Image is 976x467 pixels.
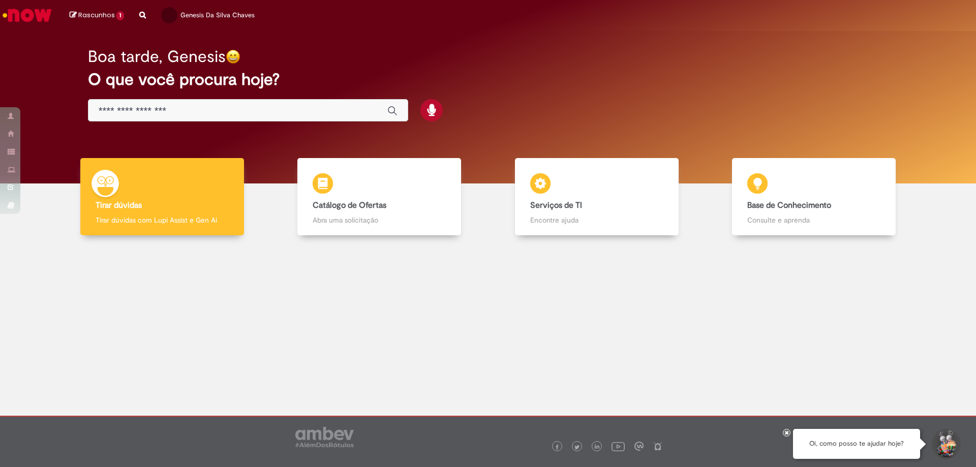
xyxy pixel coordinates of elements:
[653,442,662,451] img: logo_footer_naosei.png
[1,5,53,25] img: ServiceNow
[555,445,560,450] img: logo_footer_facebook.png
[488,158,706,236] a: Serviços de TI Encontre ajuda
[116,11,124,20] span: 1
[930,429,961,459] button: Iniciar Conversa de Suporte
[612,440,625,453] img: logo_footer_youtube.png
[271,158,489,236] a: Catálogo de Ofertas Abra uma solicitação
[53,158,271,236] a: Tirar dúvidas Tirar dúvidas com Lupi Assist e Gen Ai
[96,200,142,210] b: Tirar dúvidas
[295,427,354,447] img: logo_footer_ambev_rotulo_gray.png
[96,215,229,225] p: Tirar dúvidas com Lupi Assist e Gen Ai
[634,442,644,451] img: logo_footer_workplace.png
[747,200,831,210] b: Base de Conhecimento
[88,71,889,88] h2: O que você procura hoje?
[793,429,920,459] div: Oi, como posso te ajudar hoje?
[530,200,582,210] b: Serviços de TI
[706,158,923,236] a: Base de Conhecimento Consulte e aprenda
[78,10,115,20] span: Rascunhos
[313,200,386,210] b: Catálogo de Ofertas
[747,215,880,225] p: Consulte e aprenda
[595,444,600,450] img: logo_footer_linkedin.png
[313,215,446,225] p: Abra uma solicitação
[574,445,579,450] img: logo_footer_twitter.png
[70,11,124,20] a: Rascunhos
[180,11,255,19] span: Genesis Da Silva Chaves
[88,48,226,66] h2: Boa tarde, Genesis
[226,49,240,64] img: happy-face.png
[530,215,663,225] p: Encontre ajuda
